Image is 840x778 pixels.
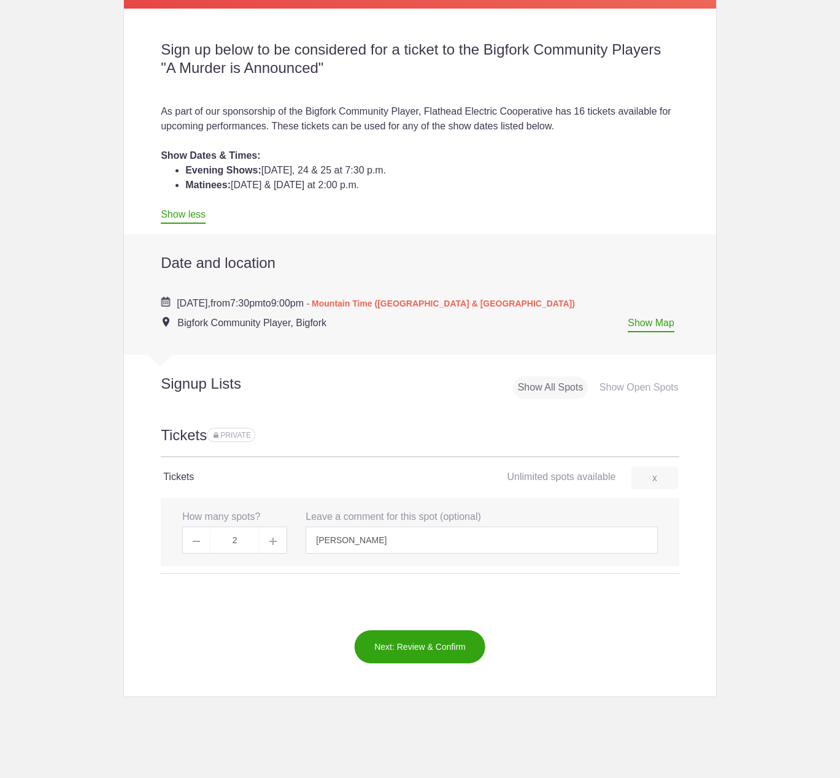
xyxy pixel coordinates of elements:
h2: Sign up below to be considered for a ticket to the Bigfork Community Players "A Murder is Announced" [161,40,679,77]
h2: Date and location [161,254,679,272]
strong: Show Dates & Times: [161,150,260,161]
h2: Signup Lists [124,375,322,393]
img: Cal purple [161,297,171,307]
img: Lock [214,432,218,438]
h2: Tickets [161,425,679,457]
button: Next: Review & Confirm [354,630,486,664]
span: Bigfork Community Player, Bigfork [177,318,326,328]
label: Leave a comment for this spot (optional) [306,510,480,524]
a: x [631,467,678,489]
div: [DATE] & [DATE] at 2:00 p.m. [185,178,679,193]
strong: Evening Shows: [185,165,261,175]
span: 7:30pm [230,298,263,308]
strong: Matinees: [185,180,231,190]
img: Plus gray [269,538,277,545]
span: from to [177,298,575,308]
input: Enter message [306,527,657,554]
span: 9:00pm [271,298,304,308]
div: Show Open Spots [595,376,684,399]
label: How many spots? [182,510,260,524]
span: [DATE], [177,298,210,308]
a: Show Map [628,318,674,332]
img: Minus gray [193,541,200,542]
div: As part of our sponsorship of the Bigfork Community Player, Flathead Electric Cooperative has 16 ... [161,104,679,134]
span: - Mountain Time ([GEOGRAPHIC_DATA] & [GEOGRAPHIC_DATA]) [307,299,575,308]
span: PRIVATE [220,431,251,440]
img: Event location [163,317,169,327]
div: Show All Spots [513,376,588,399]
h4: Tickets [163,470,420,484]
div: [DATE], 24 & 25 at 7:30 p.m. [185,163,679,178]
span: Sign ups for this sign up list are private. Your sign up will be visible only to you and the even... [214,431,251,440]
a: Show less [161,209,206,224]
span: Unlimited spots available [507,471,615,482]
